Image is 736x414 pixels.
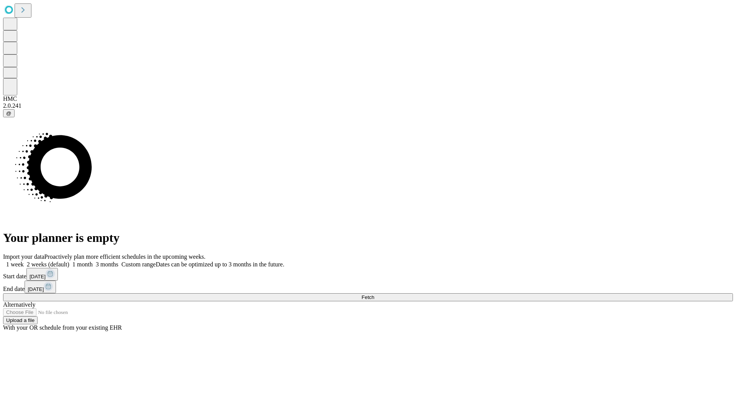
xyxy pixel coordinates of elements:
[72,261,93,268] span: 1 month
[3,293,733,301] button: Fetch
[3,253,44,260] span: Import your data
[30,274,46,279] span: [DATE]
[6,110,11,116] span: @
[3,109,15,117] button: @
[3,316,38,324] button: Upload a file
[3,324,122,331] span: With your OR schedule from your existing EHR
[3,301,35,308] span: Alternatively
[3,268,733,281] div: Start date
[122,261,156,268] span: Custom range
[44,253,205,260] span: Proactively plan more efficient schedules in the upcoming weeks.
[3,231,733,245] h1: Your planner is empty
[6,261,24,268] span: 1 week
[27,261,69,268] span: 2 weeks (default)
[26,268,58,281] button: [DATE]
[3,281,733,293] div: End date
[156,261,284,268] span: Dates can be optimized up to 3 months in the future.
[3,95,733,102] div: HMC
[28,286,44,292] span: [DATE]
[96,261,118,268] span: 3 months
[361,294,374,300] span: Fetch
[3,102,733,109] div: 2.0.241
[25,281,56,293] button: [DATE]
